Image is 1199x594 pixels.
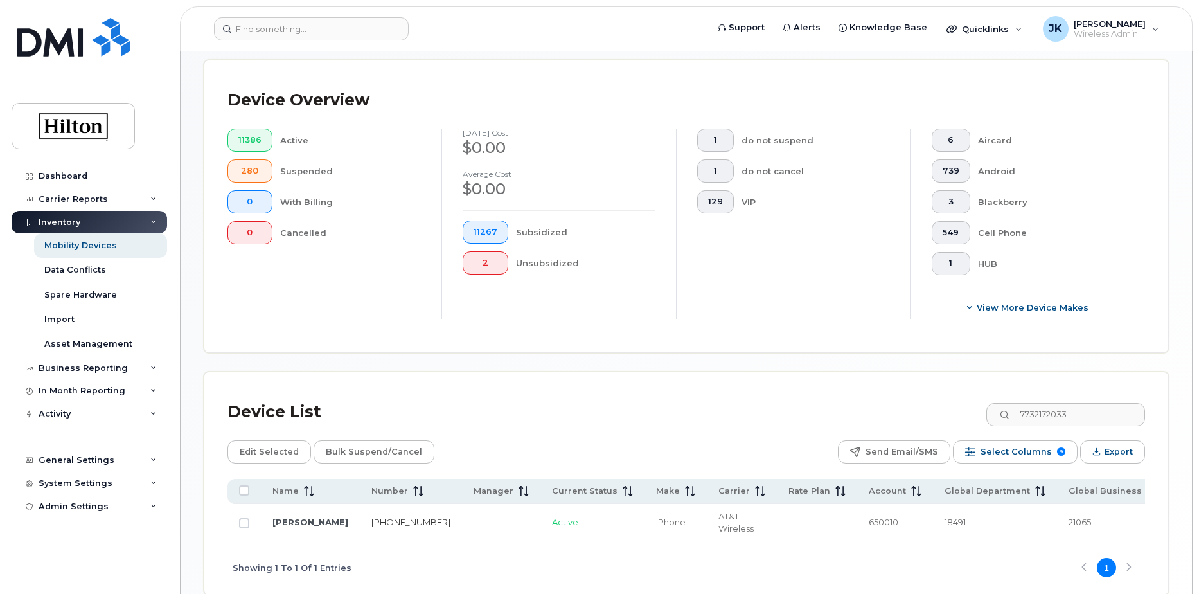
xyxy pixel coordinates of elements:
span: Make [656,485,680,497]
span: 739 [943,166,959,176]
span: Global Business Unit [1069,485,1162,497]
button: 6 [932,129,970,152]
button: 3 [932,190,970,213]
button: Export [1080,440,1145,464]
span: Support [729,21,765,34]
span: Alerts [794,21,821,34]
span: 549 [943,228,959,238]
button: 1 [697,159,734,183]
span: View More Device Makes [977,301,1088,314]
div: Jason Knight [1034,16,1168,42]
button: 2 [463,251,508,274]
h4: [DATE] cost [463,129,655,137]
div: VIP [742,190,891,213]
button: 11267 [463,221,508,244]
div: do not cancel [742,159,891,183]
span: Wireless Admin [1074,29,1146,39]
a: Alerts [774,15,830,40]
span: Send Email/SMS [866,442,938,462]
button: 1 [932,252,970,275]
button: 11386 [227,129,272,152]
div: Active [280,129,422,152]
span: 2 [474,258,497,268]
span: 9 [1057,447,1065,456]
span: [PERSON_NAME] [1074,19,1146,29]
div: Quicklinks [937,16,1031,42]
span: Active [552,517,578,527]
button: View More Device Makes [932,296,1124,319]
div: Blackberry [978,190,1125,213]
button: 739 [932,159,970,183]
span: 280 [238,166,262,176]
div: Android [978,159,1125,183]
span: 1 [708,166,723,176]
div: Cancelled [280,221,422,244]
span: Knowledge Base [849,21,927,34]
span: Export [1105,442,1133,462]
button: 1 [697,129,734,152]
button: Edit Selected [227,440,311,464]
button: Select Columns 9 [953,440,1078,464]
h4: Average cost [463,170,655,178]
div: Cell Phone [978,221,1125,244]
span: 0 [238,197,262,207]
span: Account [869,485,906,497]
button: 0 [227,221,272,244]
span: Rate Plan [788,485,830,497]
div: Unsubsidized [516,251,656,274]
button: Page 1 [1097,558,1116,577]
span: AT&T Wireless [718,511,754,534]
div: HUB [978,252,1125,275]
span: 650010 [869,517,898,527]
span: Name [272,485,299,497]
span: 1 [943,258,959,269]
span: Carrier [718,485,750,497]
div: do not suspend [742,129,891,152]
span: Number [371,485,408,497]
span: JK [1049,21,1062,37]
a: Knowledge Base [830,15,936,40]
div: $0.00 [463,137,655,159]
span: Showing 1 To 1 Of 1 Entries [233,558,351,577]
span: Current Status [552,485,617,497]
span: iPhone [656,517,686,527]
button: 0 [227,190,272,213]
button: 280 [227,159,272,183]
span: Manager [474,485,513,497]
div: $0.00 [463,178,655,200]
div: Subsidized [516,221,656,244]
iframe: Messenger Launcher [1143,538,1189,584]
span: Quicklinks [962,24,1009,34]
span: 6 [943,135,959,145]
button: Send Email/SMS [838,440,950,464]
span: Global Department [945,485,1030,497]
div: Device List [227,395,321,429]
span: Select Columns [981,442,1052,462]
span: 21065 [1069,517,1091,527]
span: 11267 [474,227,497,237]
a: Support [709,15,774,40]
div: Aircard [978,129,1125,152]
span: 129 [708,197,723,207]
span: 0 [238,228,262,238]
button: 129 [697,190,734,213]
div: Suspended [280,159,422,183]
div: With Billing [280,190,422,213]
span: 18491 [945,517,966,527]
span: 3 [943,197,959,207]
input: Search Device List ... [986,403,1145,426]
span: Bulk Suspend/Cancel [326,442,422,462]
span: 11386 [238,135,262,145]
button: Bulk Suspend/Cancel [314,440,434,464]
span: 1 [708,135,723,145]
span: Edit Selected [240,442,299,462]
button: 549 [932,221,970,244]
input: Find something... [214,17,409,40]
div: Device Overview [227,84,369,117]
a: [PERSON_NAME] [272,517,348,527]
a: [PHONE_NUMBER] [371,517,450,527]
